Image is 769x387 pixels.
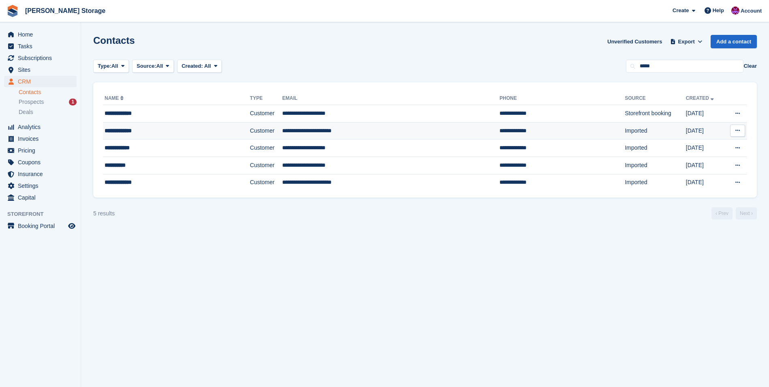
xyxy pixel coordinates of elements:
span: Home [18,29,66,40]
td: Customer [250,140,283,157]
a: menu [4,157,77,168]
span: Help [713,6,724,15]
th: Source [625,92,685,105]
a: menu [4,29,77,40]
span: Coupons [18,157,66,168]
span: Subscriptions [18,52,66,64]
button: Export [668,35,704,48]
span: Export [678,38,695,46]
button: Created: All [177,60,222,73]
td: Imported [625,157,685,174]
td: Storefront booking [625,105,685,123]
span: Account [741,7,762,15]
th: Type [250,92,283,105]
nav: Page [710,207,758,219]
a: Contacts [19,88,77,96]
span: Pricing [18,145,66,156]
a: menu [4,121,77,133]
span: Sites [18,64,66,75]
a: Preview store [67,221,77,231]
span: All [156,62,163,70]
a: Name [105,95,125,101]
a: menu [4,180,77,191]
span: Invoices [18,133,66,144]
td: Customer [250,122,283,140]
td: Customer [250,174,283,191]
div: 5 results [93,209,115,218]
span: Type: [98,62,111,70]
span: Deals [19,108,33,116]
span: Booking Portal [18,220,66,232]
td: Imported [625,174,685,191]
a: menu [4,168,77,180]
td: [DATE] [686,105,725,123]
button: Clear [743,62,757,70]
a: menu [4,220,77,232]
th: Email [282,92,499,105]
a: Prospects 1 [19,98,77,106]
button: Source: All [132,60,174,73]
td: Customer [250,157,283,174]
th: Phone [499,92,625,105]
a: menu [4,192,77,203]
a: Created [686,95,715,101]
a: Deals [19,108,77,116]
button: Type: All [93,60,129,73]
td: [DATE] [686,140,725,157]
a: Unverified Customers [604,35,665,48]
td: Imported [625,122,685,140]
span: All [204,63,211,69]
a: menu [4,133,77,144]
span: Create [673,6,689,15]
img: stora-icon-8386f47178a22dfd0bd8f6a31ec36ba5ce8667c1dd55bd0f319d3a0aa187defe.svg [6,5,19,17]
h1: Contacts [93,35,135,46]
span: Settings [18,180,66,191]
td: Imported [625,140,685,157]
a: menu [4,41,77,52]
a: menu [4,64,77,75]
span: Tasks [18,41,66,52]
span: Prospects [19,98,44,106]
span: Source: [137,62,156,70]
div: 1 [69,99,77,105]
a: menu [4,145,77,156]
td: [DATE] [686,122,725,140]
a: [PERSON_NAME] Storage [22,4,109,17]
td: [DATE] [686,157,725,174]
span: CRM [18,76,66,87]
img: Audra Whitelaw [731,6,739,15]
span: Storefront [7,210,81,218]
a: Next [736,207,757,219]
span: Created: [182,63,203,69]
span: All [111,62,118,70]
td: [DATE] [686,174,725,191]
a: menu [4,76,77,87]
span: Capital [18,192,66,203]
td: Customer [250,105,283,123]
span: Insurance [18,168,66,180]
a: Add a contact [711,35,757,48]
a: Previous [711,207,733,219]
a: menu [4,52,77,64]
span: Analytics [18,121,66,133]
